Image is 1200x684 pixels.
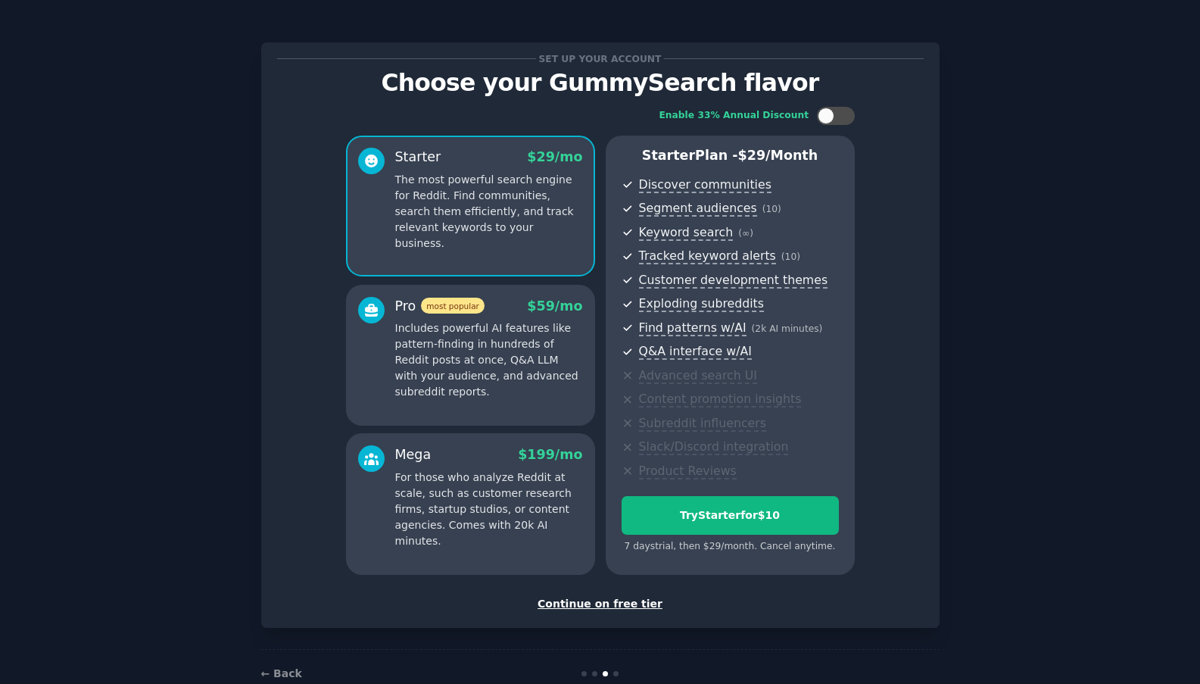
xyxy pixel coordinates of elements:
div: Try Starter for $10 [622,508,838,523]
span: Tracked keyword alerts [639,248,776,264]
span: ( 10 ) [762,204,781,214]
div: Continue on free tier [277,596,924,612]
div: Pro [395,297,485,316]
span: Product Reviews [639,464,737,479]
p: Choose your GummySearch flavor [277,70,924,96]
span: ( ∞ ) [738,228,753,239]
span: ( 10 ) [781,251,800,262]
span: $ 29 /month [738,148,818,163]
div: Mega [395,445,432,464]
div: Enable 33% Annual Discount [659,109,809,123]
button: TryStarterfor$10 [622,496,839,535]
span: ( 2k AI minutes ) [752,323,823,334]
span: Advanced search UI [639,368,757,384]
span: $ 199 /mo [518,447,582,462]
span: Exploding subreddits [639,296,764,312]
span: Discover communities [639,177,771,193]
p: Includes powerful AI features like pattern-finding in hundreds of Reddit posts at once, Q&A LLM w... [395,320,583,400]
span: Keyword search [639,225,734,241]
span: Set up your account [536,51,664,67]
span: Slack/Discord integration [639,439,789,455]
p: Starter Plan - [622,146,839,165]
a: ← Back [261,667,302,679]
span: Find patterns w/AI [639,320,746,336]
span: Content promotion insights [639,392,802,408]
span: Subreddit influencers [639,416,766,432]
div: Starter [395,148,441,167]
span: Customer development themes [639,273,828,289]
span: Segment audiences [639,201,757,217]
span: Q&A interface w/AI [639,344,752,360]
span: $ 59 /mo [527,298,582,314]
p: For those who analyze Reddit at scale, such as customer research firms, startup studios, or conte... [395,470,583,549]
span: most popular [421,298,485,314]
p: The most powerful search engine for Reddit. Find communities, search them efficiently, and track ... [395,172,583,251]
span: $ 29 /mo [527,149,582,164]
div: 7 days trial, then $ 29 /month . Cancel anytime. [622,540,839,554]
